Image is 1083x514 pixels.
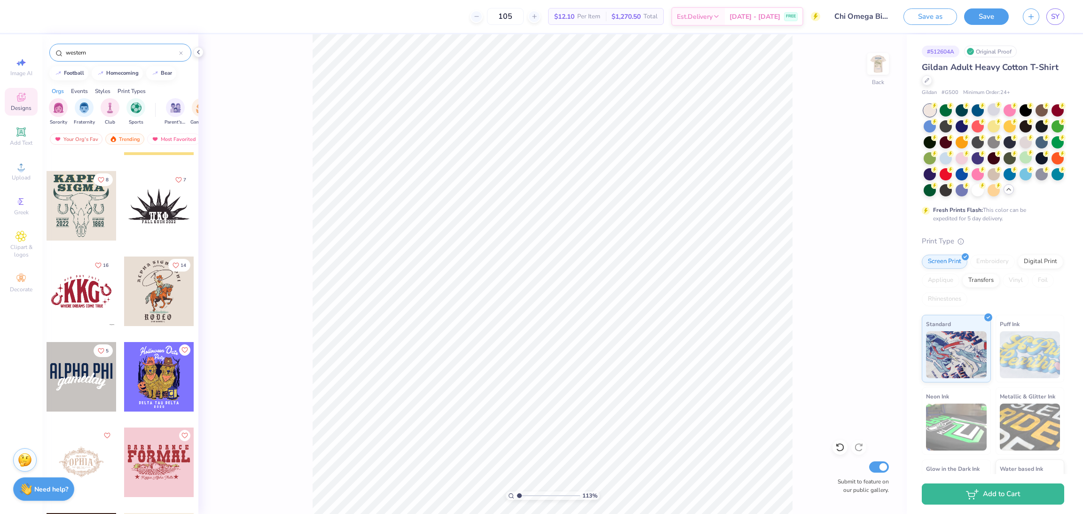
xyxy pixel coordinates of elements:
span: $12.10 [554,12,574,22]
img: most_fav.gif [54,136,62,142]
img: Sports Image [131,102,141,113]
span: Minimum Order: 24 + [963,89,1010,97]
div: Styles [95,87,110,95]
img: trending.gif [110,136,117,142]
div: Applique [922,273,959,288]
span: Designs [11,104,31,112]
span: Est. Delivery [677,12,713,22]
div: Your Org's Fav [50,133,102,145]
img: Sorority Image [53,102,64,113]
span: Image AI [10,70,32,77]
input: – – [487,8,524,25]
span: 7 [183,178,186,182]
label: Submit to feature on our public gallery. [832,477,889,494]
img: Puff Ink [1000,331,1060,378]
span: Greek [14,209,29,216]
input: Untitled Design [827,7,896,26]
span: Upload [12,174,31,181]
div: Print Type [922,236,1064,247]
div: filter for Parent's Weekend [165,98,186,126]
button: Like [179,430,190,441]
button: filter button [190,98,212,126]
div: Original Proof [964,46,1017,57]
button: filter button [101,98,119,126]
span: Standard [926,319,951,329]
a: SY [1046,8,1064,25]
button: Like [171,173,190,186]
span: Parent's Weekend [165,119,186,126]
div: This color can be expedited for 5 day delivery. [933,206,1049,223]
div: filter for Game Day [190,98,212,126]
button: Like [168,259,190,272]
img: trend_line.gif [55,70,62,76]
span: Glow in the Dark Ink [926,464,980,474]
button: filter button [74,98,95,126]
span: 14 [180,263,186,268]
div: Rhinestones [922,292,967,306]
span: Puff Ink [1000,319,1020,329]
strong: Need help? [34,485,68,494]
span: $1,270.50 [612,12,641,22]
div: bear [161,70,172,76]
button: Like [94,173,113,186]
div: filter for Club [101,98,119,126]
img: Neon Ink [926,404,987,451]
button: bear [146,66,176,80]
button: Like [179,344,190,356]
div: Screen Print [922,255,967,269]
div: filter for Sports [126,98,145,126]
img: trend_line.gif [151,70,159,76]
div: filter for Sorority [49,98,68,126]
span: SY [1051,11,1059,22]
div: Trending [105,133,144,145]
button: Like [102,430,113,441]
img: trend_line.gif [97,70,104,76]
div: homecoming [106,70,139,76]
div: Most Favorited [147,133,200,145]
strong: Fresh Prints Flash: [933,206,983,214]
div: football [64,70,84,76]
span: # G500 [942,89,958,97]
span: Fraternity [74,119,95,126]
span: Gildan Adult Heavy Cotton T-Shirt [922,62,1059,73]
span: Game Day [190,119,212,126]
div: Embroidery [970,255,1015,269]
button: Add to Cart [922,483,1064,505]
span: Clipart & logos [5,243,38,258]
span: Per Item [577,12,600,22]
div: filter for Fraternity [74,98,95,126]
img: Back [869,55,887,73]
div: Orgs [52,87,64,95]
span: FREE [786,13,796,20]
div: Transfers [962,273,1000,288]
span: 5 [106,349,109,353]
img: Metallic & Glitter Ink [1000,404,1060,451]
div: # 512604A [922,46,959,57]
span: Sorority [50,119,67,126]
div: Print Types [118,87,146,95]
button: Like [94,344,113,357]
img: Standard [926,331,987,378]
img: Game Day Image [196,102,207,113]
span: Total [644,12,658,22]
img: most_fav.gif [151,136,159,142]
span: 8 [106,178,109,182]
span: Decorate [10,286,32,293]
span: 113 % [582,491,597,500]
span: Add Text [10,139,32,147]
button: football [49,66,88,80]
span: Sports [129,119,143,126]
div: Back [872,78,884,86]
div: Digital Print [1018,255,1063,269]
img: Club Image [105,102,115,113]
div: Foil [1032,273,1054,288]
input: Try "Alpha" [65,48,179,57]
span: Neon Ink [926,391,949,401]
button: filter button [165,98,186,126]
span: [DATE] - [DATE] [730,12,780,22]
img: Parent's Weekend Image [170,102,181,113]
button: Like [91,259,113,272]
div: Events [71,87,88,95]
span: Club [105,119,115,126]
button: filter button [49,98,68,126]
